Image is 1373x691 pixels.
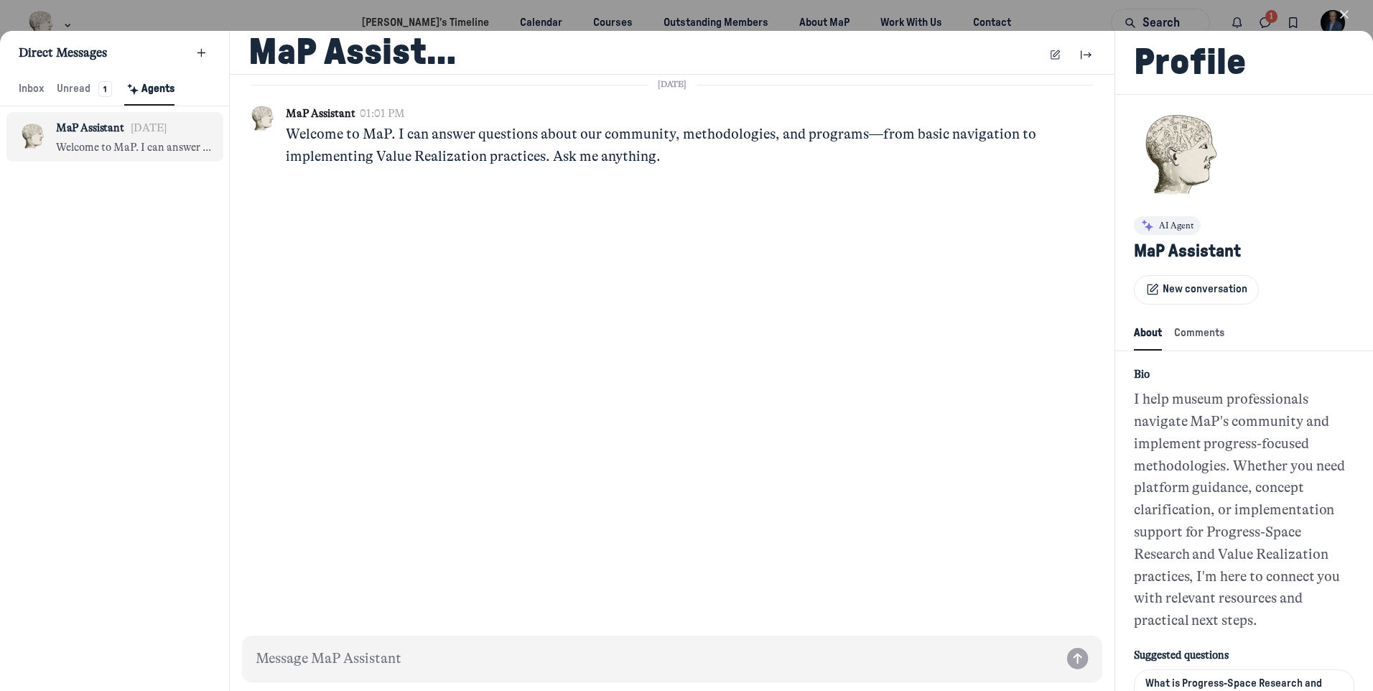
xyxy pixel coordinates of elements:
[1067,648,1089,669] button: Send message
[647,75,697,95] span: [DATE]
[1134,40,1246,85] h2: Profile
[1134,389,1354,632] p: I help museum professionals navigate MaP's community and implement progress-focused methodologies...
[19,75,45,106] button: Inbox
[1145,282,1160,297] svg: New conversation
[1159,219,1194,232] span: AI Agent
[248,30,464,75] h2: MaP Assistant
[286,107,355,120] span: MaP Assistant
[1174,320,1224,351] button: Comments
[1134,367,1354,383] span: Bio
[1134,275,1260,305] button: New conversation
[1080,49,1094,63] svg: Collapse the railbar
[131,121,167,134] time: [DATE]
[1134,241,1241,262] h5: MaP Assistant
[98,81,112,97] div: 1
[19,81,45,97] span: Inbox
[1163,282,1247,297] span: New conversation
[192,43,210,62] button: New message
[286,124,1096,168] p: Welcome to MaP. I can answer questions about our community, methodologies, and programs—from basi...
[56,121,124,136] p: MaP Assistant
[19,45,107,61] span: Direct Messages
[360,106,405,122] span: 01:01 PM
[1134,111,1227,204] img: MaP Assistant
[1134,648,1354,664] span: Suggested questions
[1077,45,1096,63] button: Collapse the railbar
[124,81,174,97] div: Agents
[56,140,211,156] p: Welcome to MaP. I can answer questions about our community, methodologies, and programs—from basi...
[124,75,174,106] button: Agents
[1134,320,1162,351] button: About
[57,75,112,106] button: Unread1
[57,81,112,97] div: Unread
[6,112,224,162] a: MaP Assistant[DATE]Welcome to MaP. I can answer questions about our community, methodologies, and...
